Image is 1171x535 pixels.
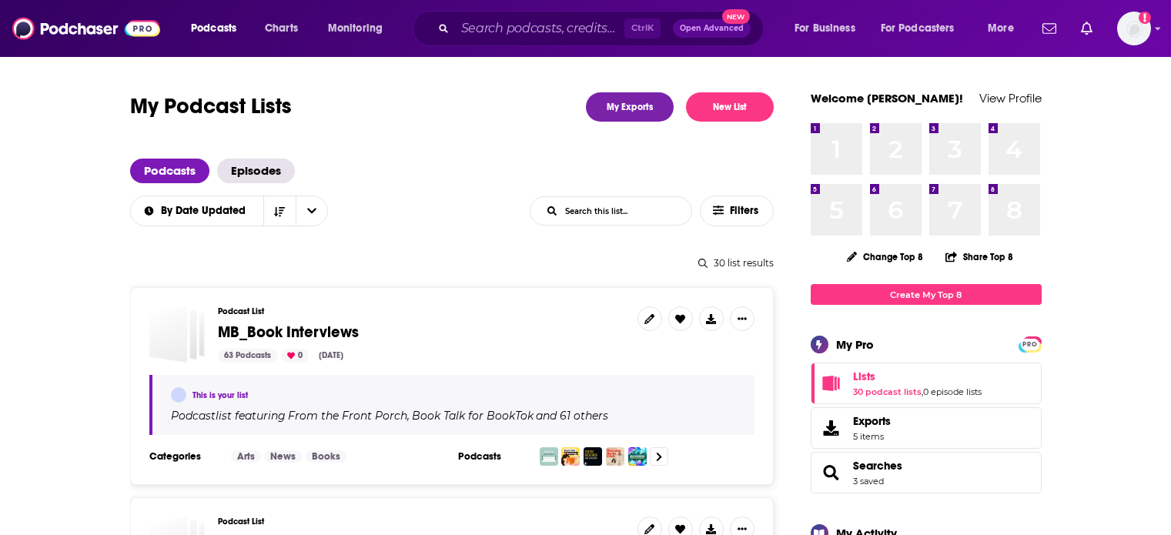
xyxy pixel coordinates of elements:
button: Sort Direction [263,196,296,226]
span: Lists [853,369,875,383]
span: New [722,9,750,24]
div: 0 [281,349,309,363]
div: [DATE] [313,349,350,363]
img: New Books Network [584,447,602,466]
a: Searches [816,462,847,483]
span: For Business [795,18,855,39]
span: Podcasts [191,18,236,39]
a: 3 saved [853,476,884,487]
a: This is your list [192,390,248,400]
div: 63 Podcasts [218,349,277,363]
h3: Podcast List [218,306,625,316]
span: Lists [811,363,1042,404]
span: , [407,409,410,423]
img: From the Front Porch [540,447,558,466]
span: Open Advanced [680,25,744,32]
button: Change Top 8 [838,247,933,266]
a: Episodes [217,159,295,183]
button: Show profile menu [1117,12,1151,45]
a: From the Front Porch [286,410,407,422]
button: open menu [129,206,263,216]
div: My Pro [836,337,874,352]
a: Exports [811,407,1042,449]
span: Filters [730,206,761,216]
span: Monitoring [328,18,383,39]
button: Show More Button [730,306,754,331]
p: and 61 others [536,409,608,423]
span: Exports [853,414,891,428]
span: MB_Book Interviews [218,323,359,342]
a: My Exports [586,92,674,122]
span: By Date Updated [161,206,251,216]
button: open menu [180,16,256,41]
h3: Podcast List [218,517,625,527]
span: Charts [265,18,298,39]
a: Book Talk for BookTok [410,410,534,422]
span: Exports [816,417,847,439]
span: More [988,18,1014,39]
h2: Choose List sort [130,196,328,226]
a: 0 episode lists [923,386,982,397]
span: , [922,386,923,397]
a: News [264,450,302,463]
button: open menu [871,16,977,41]
h1: My Podcast Lists [130,92,292,122]
a: Books [306,450,346,463]
a: Show notifications dropdown [1036,15,1062,42]
a: Madeleine [171,387,186,403]
h4: From the Front Porch [288,410,407,422]
a: Charts [255,16,307,41]
a: Lists [853,369,982,383]
button: Open AdvancedNew [673,19,751,38]
button: open menu [977,16,1033,41]
a: Podcasts [130,159,209,183]
span: Ctrl K [624,18,661,38]
span: 5 items [853,431,891,442]
button: open menu [784,16,875,41]
img: Book Talk for BookTok [561,447,580,466]
div: Podcast list featuring [171,409,736,423]
button: Share Top 8 [945,242,1014,272]
button: open menu [296,196,328,226]
a: Searches [853,459,902,473]
img: Sara & Cariad's Weirdos Book Club [606,447,624,466]
span: Searches [811,452,1042,493]
button: open menu [317,16,403,41]
img: User Profile [1117,12,1151,45]
button: New List [686,92,774,122]
h4: Book Talk for BookTok [412,410,534,422]
a: Lists [816,373,847,394]
svg: Add a profile image [1139,12,1151,24]
span: For Podcasters [881,18,955,39]
h3: Categories [149,450,219,463]
a: MB_Book Interviews [218,324,359,341]
img: Bookends with Mattea Roach [628,447,647,466]
a: Welcome [PERSON_NAME]! [811,91,963,105]
div: Search podcasts, credits, & more... [427,11,778,46]
img: Podchaser - Follow, Share and Rate Podcasts [12,14,160,43]
h3: Podcasts [458,450,527,463]
a: View Profile [979,91,1042,105]
div: 30 list results [130,257,774,269]
span: Logged in as madeleinelbrownkensington [1117,12,1151,45]
a: Show notifications dropdown [1075,15,1099,42]
span: PRO [1021,339,1039,350]
button: Filters [700,196,774,226]
a: PRO [1021,338,1039,349]
input: Search podcasts, credits, & more... [455,16,624,41]
a: Arts [231,450,261,463]
a: MB_Book Interviews [149,306,206,363]
a: Create My Top 8 [811,284,1042,305]
a: 30 podcast lists [853,386,922,397]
